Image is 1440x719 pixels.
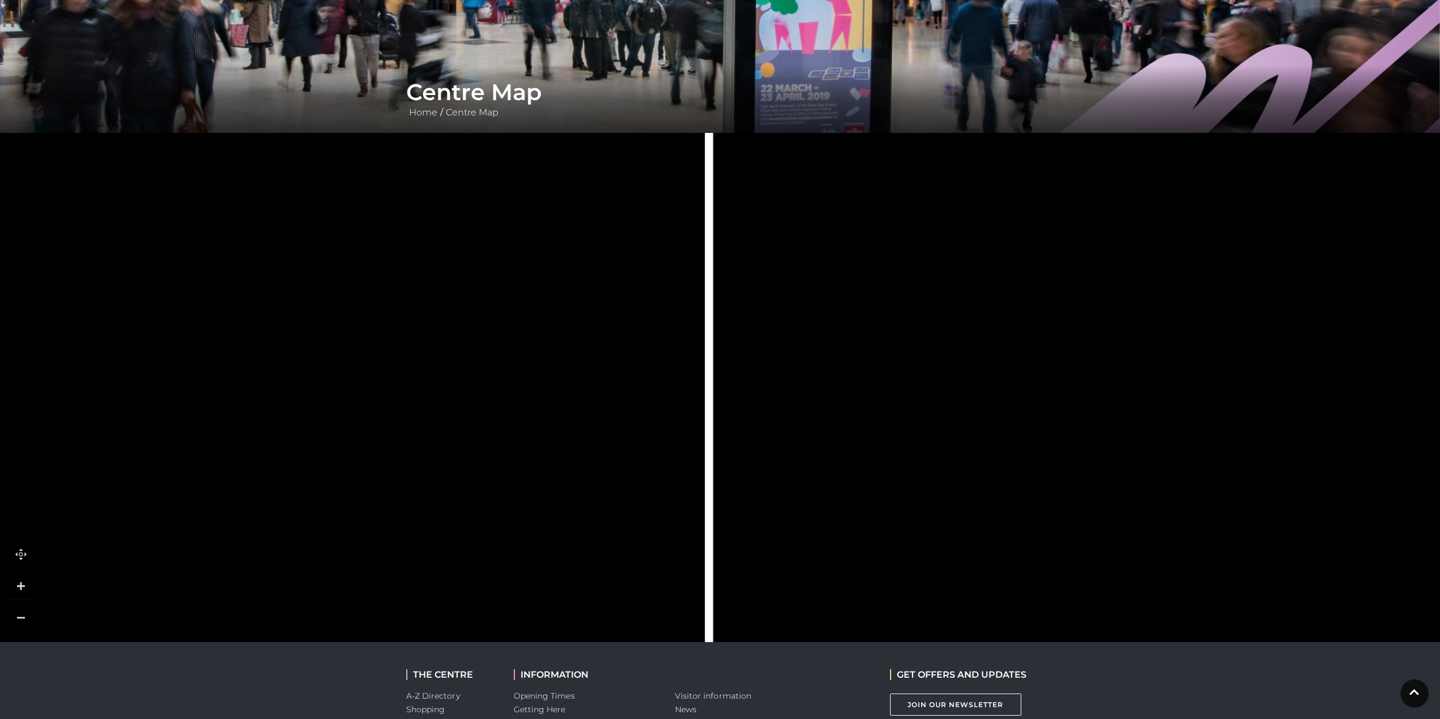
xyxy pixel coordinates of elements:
h1: Centre Map [406,79,1034,106]
a: News [675,704,697,714]
h2: THE CENTRE [406,669,497,680]
h2: INFORMATION [514,669,658,680]
div: / [398,79,1043,119]
a: Centre Map [443,107,501,118]
a: Join Our Newsletter [890,694,1021,716]
a: Visitor information [675,691,752,701]
a: Shopping [406,704,445,714]
a: A-Z Directory [406,691,460,701]
h2: GET OFFERS AND UPDATES [890,669,1026,680]
a: Getting Here [514,704,566,714]
a: Home [406,107,440,118]
a: Opening Times [514,691,575,701]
